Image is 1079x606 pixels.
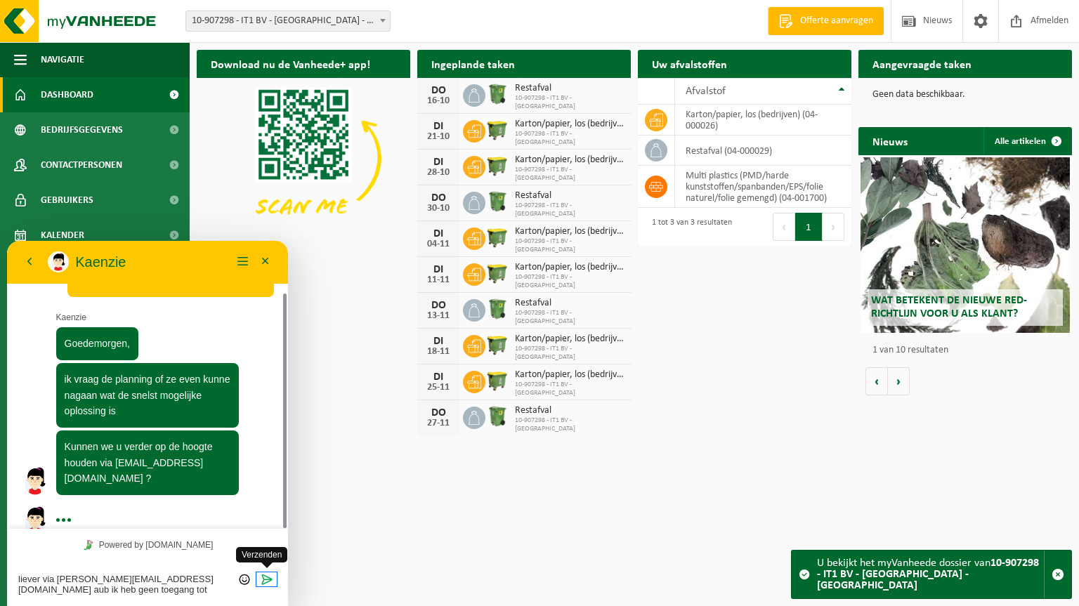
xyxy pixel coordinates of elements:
[424,419,452,428] div: 27-11
[485,82,509,106] img: WB-0370-HPE-GN-50
[872,345,1065,355] p: 1 van 10 resultaten
[227,331,247,345] div: Group of buttons
[424,228,452,239] div: DI
[485,297,509,321] img: WB-0370-HPE-GN-50
[638,50,741,77] h2: Uw afvalstoffen
[675,105,851,136] td: karton/papier, los (bedrijven) (04-000026)
[41,218,84,253] span: Kalender
[888,367,910,395] button: Volgende
[686,86,726,97] span: Afvalstof
[515,94,624,111] span: 10-907298 - IT1 BV - [GEOGRAPHIC_DATA]
[872,90,1058,100] p: Geen data beschikbaar.
[485,333,509,357] img: WB-1100-HPE-GN-50
[229,306,280,322] span: Verzenden
[197,78,410,238] img: Download de VHEPlus App
[795,213,823,241] button: 1
[515,334,624,345] span: Karton/papier, los (bedrijven)
[515,226,624,237] span: Karton/papier, los (bedrijven)
[485,118,509,142] img: WB-1100-HPE-GN-50
[515,83,624,94] span: Restafval
[515,345,624,362] span: 10-907298 - IT1 BV - [GEOGRAPHIC_DATA]
[485,261,509,285] img: WB-1100-HPE-GN-50
[41,42,84,77] span: Navigatie
[186,11,390,31] span: 10-907298 - IT1 BV - GENT - GENT
[249,331,270,345] button: Verzenden
[424,311,452,321] div: 13-11
[865,367,888,395] button: Vorige
[983,127,1071,155] a: Alle artikelen
[227,331,247,345] button: Emoji invoeren
[485,369,509,393] img: WB-1100-HPE-GN-50
[424,85,452,96] div: DO
[858,127,922,154] h2: Nieuws
[515,309,624,326] span: 10-907298 - IT1 BV - [GEOGRAPHIC_DATA]
[773,213,795,241] button: Previous
[817,558,1039,591] strong: 10-907298 - IT1 BV - [GEOGRAPHIC_DATA] - [GEOGRAPHIC_DATA]
[823,213,844,241] button: Next
[515,405,624,416] span: Restafval
[817,551,1044,598] div: U bekijkt het myVanheede dossier van
[424,371,452,383] div: DI
[515,369,624,381] span: Karton/papier, los (bedrijven)
[424,96,452,106] div: 16-10
[424,300,452,311] div: DO
[485,225,509,249] img: WB-1100-HPE-GN-50
[185,11,391,32] span: 10-907298 - IT1 BV - GENT - GENT
[485,190,509,213] img: WB-0370-HPE-GN-50
[424,121,452,132] div: DI
[515,237,624,254] span: 10-907298 - IT1 BV - [GEOGRAPHIC_DATA]
[515,166,624,183] span: 10-907298 - IT1 BV - [GEOGRAPHIC_DATA]
[675,136,851,166] td: restafval (04-000029)
[41,147,122,183] span: Contactpersonen
[424,336,452,347] div: DI
[861,157,1070,333] a: Wat betekent de nieuwe RED-richtlijn voor u als klant?
[515,202,624,218] span: 10-907298 - IT1 BV - [GEOGRAPHIC_DATA]
[41,77,93,112] span: Dashboard
[424,275,452,285] div: 11-11
[424,239,452,249] div: 04-11
[515,190,624,202] span: Restafval
[515,298,624,309] span: Restafval
[515,273,624,290] span: 10-907298 - IT1 BV - [GEOGRAPHIC_DATA]
[424,168,452,178] div: 28-10
[485,154,509,178] img: WB-1100-HPE-GN-50
[77,299,86,309] img: Tawky_16x16.svg
[417,50,529,77] h2: Ingeplande taken
[515,130,624,147] span: 10-907298 - IT1 BV - [GEOGRAPHIC_DATA]
[645,211,732,242] div: 1 tot 3 van 3 resultaten
[675,166,851,208] td: multi plastics (PMD/harde kunststoffen/spanbanden/EPS/folie naturel/folie gemengd) (04-001700)
[41,112,123,147] span: Bedrijfsgegevens
[424,407,452,419] div: DO
[7,241,288,606] iframe: chat widget
[515,416,624,433] span: 10-907298 - IT1 BV - [GEOGRAPHIC_DATA]
[41,183,93,218] span: Gebruikers
[515,262,624,273] span: Karton/papier, los (bedrijven)
[768,7,884,35] a: Offerte aanvragen
[515,381,624,397] span: 10-907298 - IT1 BV - [GEOGRAPHIC_DATA]
[515,119,624,130] span: Karton/papier, los (bedrijven)
[485,404,509,428] img: WB-0370-HPE-GN-50
[424,347,452,357] div: 18-11
[858,50,986,77] h2: Aangevraagde taken
[71,295,211,313] a: Powered by [DOMAIN_NAME]
[197,50,384,77] h2: Download nu de Vanheede+ app!
[424,204,452,213] div: 30-10
[871,295,1027,320] span: Wat betekent de nieuwe RED-richtlijn voor u als klant?
[424,132,452,142] div: 21-10
[424,264,452,275] div: DI
[424,157,452,168] div: DI
[424,383,452,393] div: 25-11
[424,192,452,204] div: DO
[14,265,42,294] img: Profielafbeelding agent
[797,14,877,28] span: Offerte aanvragen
